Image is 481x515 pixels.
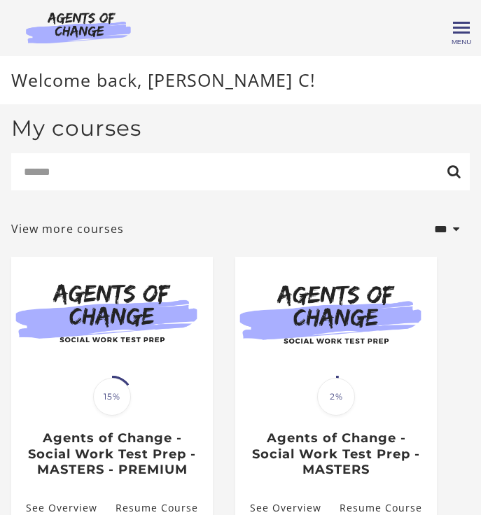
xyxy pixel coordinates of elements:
[11,67,470,94] p: Welcome back, [PERSON_NAME] C!
[453,20,470,36] button: Toggle menu Menu
[11,115,141,142] h2: My courses
[11,220,124,237] a: View more courses
[453,27,470,29] span: Toggle menu
[246,430,426,478] h3: Agents of Change - Social Work Test Prep - MASTERS
[93,378,131,416] span: 15%
[11,11,146,43] img: Agents of Change Logo
[452,38,471,45] span: Menu
[317,378,355,416] span: 2%
[22,430,202,478] h3: Agents of Change - Social Work Test Prep - MASTERS - PREMIUM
